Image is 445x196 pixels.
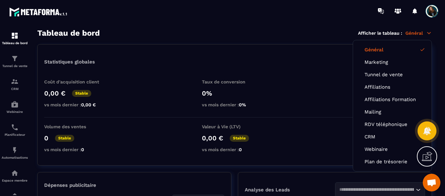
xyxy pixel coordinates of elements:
a: automationsautomationsEspace membre [2,164,28,187]
a: Marketing [365,59,420,65]
p: 0,00 € [44,89,65,97]
img: formation [11,32,19,40]
p: 0 [44,134,48,142]
img: automations [11,100,19,108]
input: Search for option [339,186,415,193]
span: 0% [239,102,246,107]
a: Plan de trésorerie [365,159,420,165]
img: scheduler [11,123,19,131]
p: Volume des ventes [44,124,110,129]
a: Affiliations Formation [365,97,420,102]
a: automationsautomationsAutomatisations [2,141,28,164]
p: vs mois dernier : [202,102,267,107]
p: Espace membre [2,179,28,182]
img: formation [11,78,19,85]
p: Stable [55,135,74,142]
a: formationformationCRM [2,73,28,96]
a: Affiliations [365,84,420,90]
p: Tableau de bord [2,41,28,45]
span: 0 [239,147,242,152]
img: automations [11,146,19,154]
p: Général [405,30,432,36]
p: Analyse des Leads [245,187,335,193]
p: 0,00 € [202,134,223,142]
p: Afficher le tableau : [358,30,402,36]
p: Tunnel de vente [2,64,28,68]
h3: Tableau de bord [37,28,100,38]
p: Stable [72,90,91,97]
p: vs mois dernier : [44,147,110,152]
a: Ouvrir le chat [423,174,440,191]
p: Dépenses publicitaire [44,182,224,188]
p: Webinaire [2,110,28,114]
span: 0 [81,147,84,152]
img: formation [11,55,19,62]
p: Stable [230,135,249,142]
span: 0,00 € [81,102,96,107]
a: Webinaire [365,146,420,152]
p: vs mois dernier : [44,102,110,107]
p: Automatisations [2,156,28,159]
img: automations [11,169,19,177]
a: Général [365,47,420,53]
p: Taux de conversion [202,79,267,84]
a: automationsautomationsWebinaire [2,96,28,118]
a: CRM [365,134,420,140]
p: Planificateur [2,133,28,136]
p: 0% [202,89,267,97]
a: Mailing [365,109,420,115]
p: Statistiques globales [44,59,95,65]
p: CRM [2,87,28,91]
p: Valeur à Vie (LTV) [202,124,267,129]
a: schedulerschedulerPlanificateur [2,118,28,141]
p: vs mois dernier : [202,147,267,152]
img: logo [9,6,68,18]
a: formationformationTunnel de vente [2,50,28,73]
p: Coût d'acquisition client [44,79,110,84]
a: formationformationTableau de bord [2,27,28,50]
a: RDV téléphonique [365,121,420,127]
a: Tunnel de vente [365,72,420,78]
